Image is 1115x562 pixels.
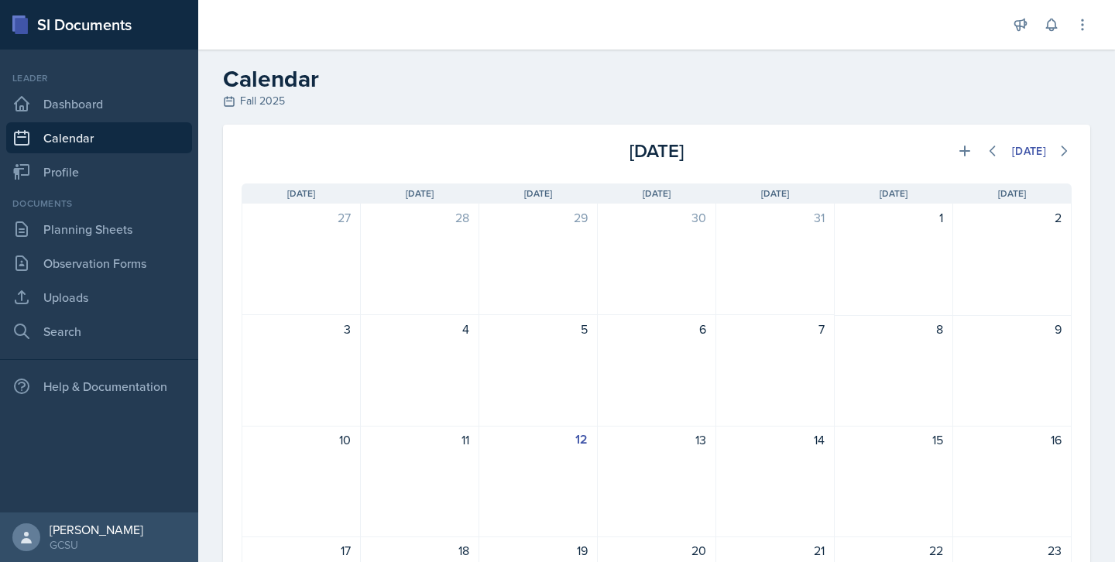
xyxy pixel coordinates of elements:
[252,208,351,227] div: 27
[6,248,192,279] a: Observation Forms
[607,541,706,560] div: 20
[880,187,907,200] span: [DATE]
[287,187,315,200] span: [DATE]
[607,430,706,449] div: 13
[844,208,943,227] div: 1
[726,320,825,338] div: 7
[370,430,469,449] div: 11
[489,541,588,560] div: 19
[6,197,192,211] div: Documents
[761,187,789,200] span: [DATE]
[252,541,351,560] div: 17
[643,187,671,200] span: [DATE]
[962,320,1062,338] div: 9
[726,208,825,227] div: 31
[6,122,192,153] a: Calendar
[489,430,588,449] div: 12
[844,430,943,449] div: 15
[962,430,1062,449] div: 16
[6,371,192,402] div: Help & Documentation
[518,137,794,165] div: [DATE]
[1012,145,1046,157] div: [DATE]
[6,71,192,85] div: Leader
[726,541,825,560] div: 21
[1002,138,1056,164] button: [DATE]
[726,430,825,449] div: 14
[6,282,192,313] a: Uploads
[223,93,1090,109] div: Fall 2025
[6,316,192,347] a: Search
[6,88,192,119] a: Dashboard
[998,187,1026,200] span: [DATE]
[252,430,351,449] div: 10
[370,208,469,227] div: 28
[370,541,469,560] div: 18
[844,320,943,338] div: 8
[962,541,1062,560] div: 23
[524,187,552,200] span: [DATE]
[406,187,434,200] span: [DATE]
[223,65,1090,93] h2: Calendar
[489,208,588,227] div: 29
[370,320,469,338] div: 4
[50,522,143,537] div: [PERSON_NAME]
[489,320,588,338] div: 5
[6,156,192,187] a: Profile
[844,541,943,560] div: 22
[252,320,351,338] div: 3
[607,208,706,227] div: 30
[6,214,192,245] a: Planning Sheets
[962,208,1062,227] div: 2
[607,320,706,338] div: 6
[50,537,143,553] div: GCSU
